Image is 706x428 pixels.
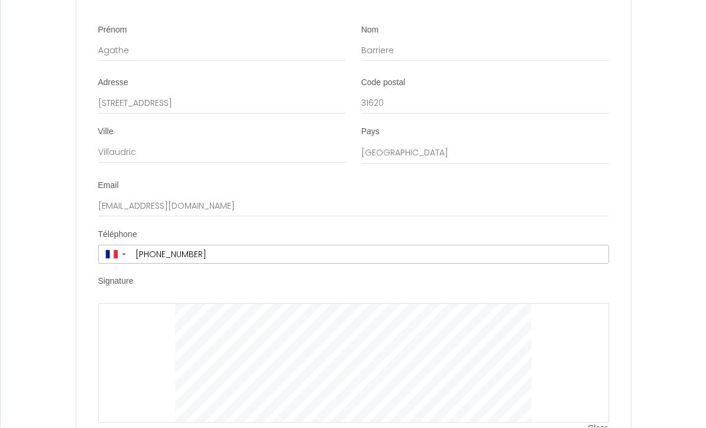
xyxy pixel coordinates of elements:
[121,252,127,257] span: ▼
[98,180,119,192] label: Email
[361,77,406,89] label: Code postal
[98,276,134,288] label: Signature
[361,25,379,37] label: Nom
[131,246,608,264] input: +33 6 12 34 56 78
[98,127,114,138] label: Ville
[361,127,380,138] label: Pays
[98,229,137,241] label: Téléphone
[98,25,127,37] label: Prénom
[98,77,128,89] label: Adresse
